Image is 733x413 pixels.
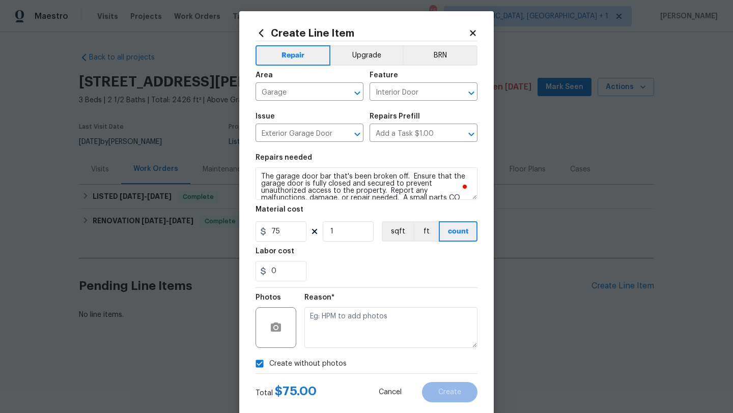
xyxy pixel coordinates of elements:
[304,294,334,301] h5: Reason*
[269,359,347,369] span: Create without photos
[256,154,312,161] h5: Repairs needed
[439,221,477,242] button: count
[350,127,364,141] button: Open
[256,113,275,120] h5: Issue
[275,385,317,397] span: $ 75.00
[413,221,439,242] button: ft
[370,72,398,79] h5: Feature
[464,127,478,141] button: Open
[256,27,468,39] h2: Create Line Item
[438,389,461,396] span: Create
[256,167,477,200] textarea: To enrich screen reader interactions, please activate Accessibility in Grammarly extension settings
[464,86,478,100] button: Open
[256,294,281,301] h5: Photos
[256,72,273,79] h5: Area
[362,382,418,402] button: Cancel
[370,113,420,120] h5: Repairs Prefill
[379,389,402,396] span: Cancel
[403,45,477,66] button: BRN
[256,386,317,398] div: Total
[422,382,477,402] button: Create
[256,206,303,213] h5: Material cost
[382,221,413,242] button: sqft
[256,248,294,255] h5: Labor cost
[256,45,330,66] button: Repair
[330,45,403,66] button: Upgrade
[350,86,364,100] button: Open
